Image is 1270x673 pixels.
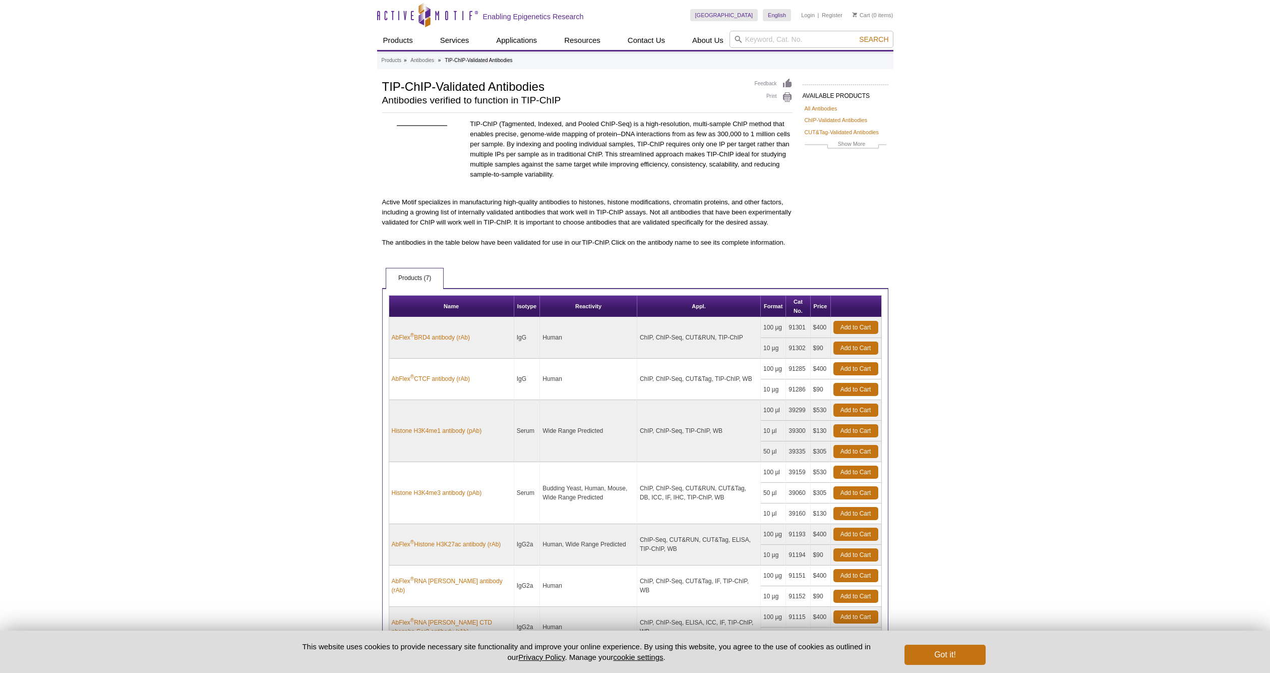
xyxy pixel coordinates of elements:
[637,524,761,566] td: ChIP-Seq, CUT&RUN, CUT&Tag, ELISA, TIP-ChIP, WB
[382,96,745,105] h2: Antibodies verified to function in TIP-ChIP
[853,12,870,19] a: Cart
[514,566,540,607] td: IgG2a
[761,441,786,462] td: 50 µl
[434,31,475,50] a: Services
[392,374,470,383] a: AbFlex®CTCF antibody (rAb)
[811,421,831,441] td: $130
[438,58,441,63] li: »
[786,462,810,483] td: 39159
[833,321,878,334] a: Add to Cart
[761,566,786,586] td: 100 µg
[811,296,831,317] th: Price
[833,466,878,479] a: Add to Cart
[786,607,810,628] td: 91115
[761,628,786,648] td: 10 µg
[410,618,414,623] sup: ®
[822,12,842,19] a: Register
[392,488,482,497] a: Histone H3K4me3 antibody (pAb)
[761,524,786,545] td: 100 µg
[786,379,810,400] td: 91286
[410,539,414,545] sup: ®
[285,641,888,662] p: This website uses cookies to provide necessary site functionality and improve your online experie...
[853,12,857,17] img: Your Cart
[540,607,637,648] td: Human
[761,296,786,317] th: Format
[786,441,810,462] td: 39335
[540,400,637,462] td: Wide Range Predicted
[833,528,878,541] a: Add to Cart
[540,524,637,566] td: Human, Wide Range Predicted
[637,462,761,524] td: ChIP, ChIP-Seq, CUT&RUN, CUT&Tag, DB, ICC, IF, IHC, TIP-ChIP, WB
[811,400,831,421] td: $530
[761,503,786,524] td: 10 µl
[761,545,786,566] td: 10 µg
[786,524,810,545] td: 91193
[904,645,985,665] button: Got it!
[786,296,810,317] th: Cat No.
[410,374,414,379] sup: ®
[392,333,470,342] a: AbFlex®BRD4 antibody (rAb)
[404,58,407,63] li: »
[811,462,831,483] td: $530
[811,566,831,586] td: $400
[514,607,540,648] td: IgG2a
[518,653,565,661] a: Privacy Policy
[490,31,543,50] a: Applications
[786,359,810,379] td: 91285
[637,400,761,462] td: ChIP, ChIP-Seq, TIP-ChIP, WB
[540,462,637,524] td: Budding Yeast, Human, Mouse, Wide Range Predicted
[853,9,893,21] li: (0 items)
[540,317,637,359] td: Human
[382,56,401,65] a: Products
[392,618,511,636] a: AbFlex®RNA [PERSON_NAME] CTD phospho Ser2 antibody (rAb)
[514,462,540,524] td: Serum
[389,296,514,317] th: Name
[761,400,786,421] td: 100 µl
[833,404,878,417] a: Add to Cart
[786,421,810,441] td: 39300
[637,296,761,317] th: Appl.
[410,332,414,338] sup: ®
[805,104,837,113] a: All Antibodies
[382,197,793,228] p: Active Motif specializes in manufacturing high-quality antibodies to histones, histone modificati...
[613,653,663,661] button: cookie settings
[514,317,540,359] td: IgG
[811,503,831,524] td: $130
[786,317,810,338] td: 91301
[761,379,786,400] td: 10 µg
[761,421,786,441] td: 10 µl
[801,12,815,19] a: Login
[392,426,482,435] a: Histone H3K4me1 antibody (pAb)
[818,9,819,21] li: |
[514,359,540,400] td: IgG
[761,607,786,628] td: 100 µg
[833,424,878,437] a: Add to Cart
[637,607,761,648] td: ChIP, ChIP-Seq, ELISA, ICC, IF, TIP-ChIP, WB
[637,566,761,607] td: ChIP, ChIP-Seq, CUT&Tag, IF, TIP-ChIP, WB
[805,139,886,151] a: Show More
[811,545,831,566] td: $90
[833,507,878,520] a: Add to Cart
[811,441,831,462] td: $305
[755,92,793,103] a: Print
[686,31,730,50] a: About Us
[690,9,758,21] a: [GEOGRAPHIC_DATA]
[811,483,831,503] td: $305
[833,362,878,375] a: Add to Cart
[805,116,868,125] a: ChIP-Validated Antibodies
[811,524,831,545] td: $400
[811,628,831,648] td: $90
[382,238,793,248] p: The antibodies in the table below have been validated for use in our TIP-ChIP. Click on the antib...
[833,445,878,458] a: Add to Cart
[786,628,810,648] td: 91116
[805,128,879,137] a: CUT&Tag-Validated Antibodies
[637,317,761,359] td: ChIP, ChIP-Seq, CUT&RUN, TIP-ChIP
[811,607,831,628] td: $400
[761,359,786,379] td: 100 µg
[622,31,671,50] a: Contact Us
[833,486,878,499] a: Add to Cart
[514,296,540,317] th: Isotype
[833,590,878,603] a: Add to Cart
[786,545,810,566] td: 91194
[392,540,501,549] a: AbFlex®Histone H3K27ac antibody (rAb)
